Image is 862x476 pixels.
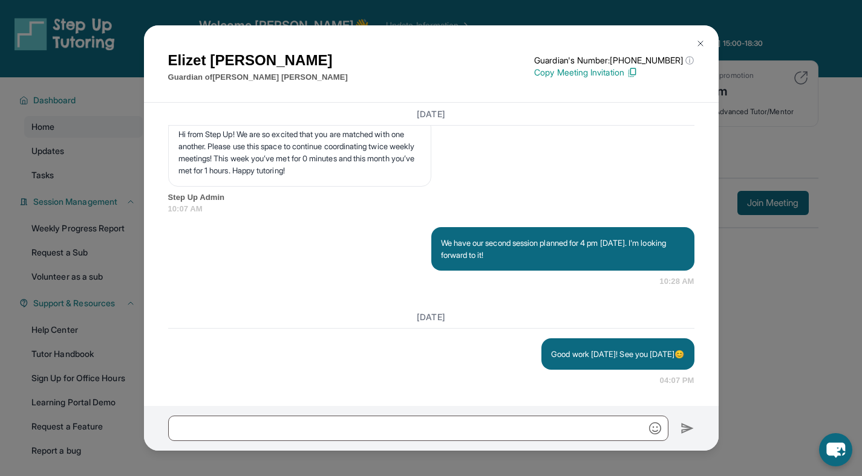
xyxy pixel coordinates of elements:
h1: Elizet [PERSON_NAME] [168,50,348,71]
img: Emoji [649,422,661,434]
p: Guardian's Number: [PHONE_NUMBER] [534,54,694,66]
span: 10:07 AM [168,203,694,215]
span: 10:28 AM [659,275,694,288]
img: Copy Icon [627,67,638,78]
h3: [DATE] [168,311,694,323]
img: Send icon [681,421,694,436]
span: Step Up Admin [168,191,694,204]
h3: [DATE] [168,108,694,120]
span: ⓘ [685,54,694,66]
span: 04:07 PM [660,375,694,387]
p: Good work [DATE]! See you [DATE]😊 [551,348,684,360]
p: Hi from Step Up! We are so excited that you are matched with one another. Please use this space t... [178,128,421,176]
p: We have our second session planned for 4 pm [DATE]. I'm looking forward to it! [441,237,685,261]
p: Guardian of [PERSON_NAME] [PERSON_NAME] [168,71,348,83]
img: Close Icon [696,39,705,48]
button: chat-button [819,433,852,466]
p: Copy Meeting Invitation [534,66,694,79]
